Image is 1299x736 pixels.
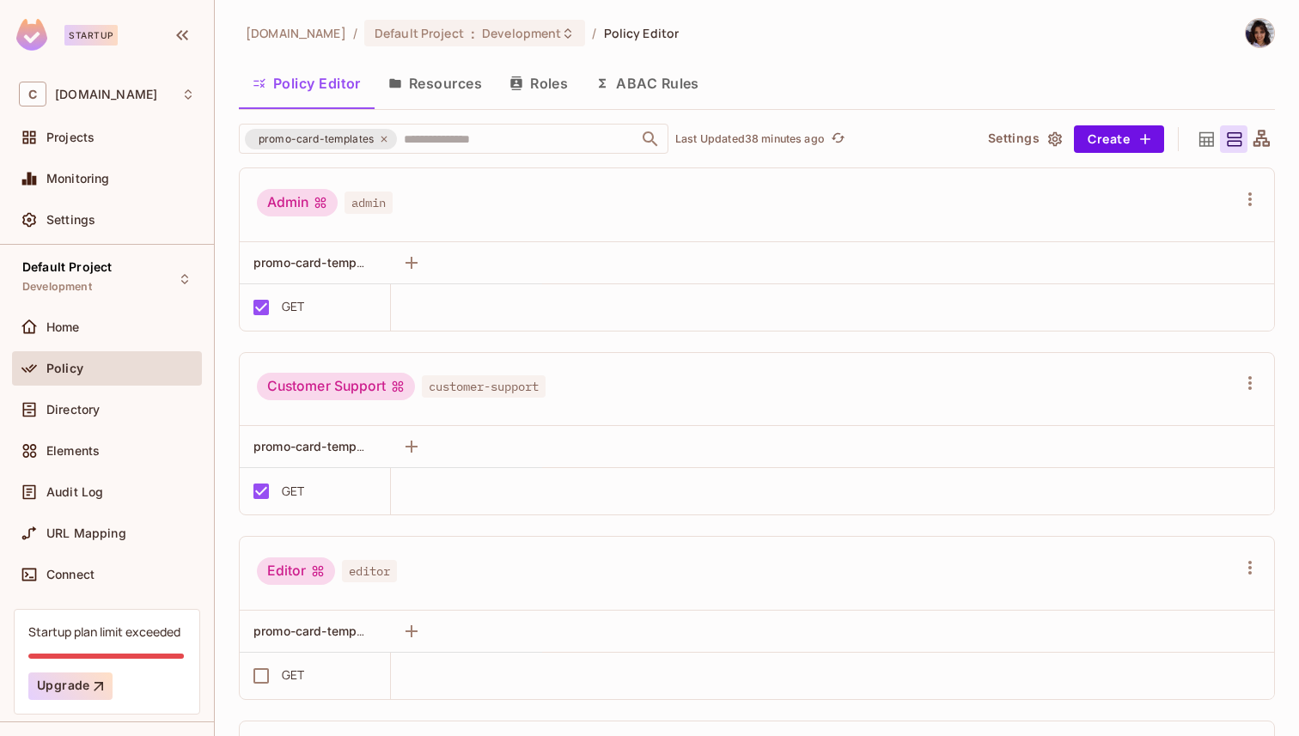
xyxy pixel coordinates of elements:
[46,320,80,334] span: Home
[46,131,95,144] span: Projects
[345,192,393,214] span: admin
[604,25,680,41] span: Policy Editor
[496,62,582,105] button: Roles
[46,362,83,375] span: Policy
[46,213,95,227] span: Settings
[46,444,100,458] span: Elements
[253,254,386,271] span: promo-card-templates
[28,623,180,640] div: Startup plan limit exceeded
[19,82,46,106] span: C
[257,373,415,400] div: Customer Support
[981,125,1067,153] button: Settings
[592,25,596,41] li: /
[422,375,546,398] span: customer-support
[22,280,92,294] span: Development
[831,131,845,148] span: refresh
[64,25,118,46] div: Startup
[282,482,304,501] div: GET
[675,132,825,146] p: Last Updated 38 minutes ago
[239,62,375,105] button: Policy Editor
[257,189,338,216] div: Admin
[375,62,496,105] button: Resources
[46,403,100,417] span: Directory
[282,297,304,316] div: GET
[22,260,112,274] span: Default Project
[1074,125,1164,153] button: Create
[828,129,849,149] button: refresh
[253,438,386,454] span: promo-card-templates
[375,25,464,41] span: Default Project
[28,672,113,700] button: Upgrade
[825,129,849,149] span: Click to refresh data
[470,27,476,40] span: :
[353,25,357,41] li: /
[46,172,110,186] span: Monitoring
[46,568,95,581] span: Connect
[253,623,386,639] span: promo-card-templates
[248,131,384,148] span: promo-card-templates
[246,25,346,41] span: the active workspace
[16,19,47,51] img: SReyMgAAAABJRU5ErkJggg==
[342,560,397,582] span: editor
[582,62,713,105] button: ABAC Rules
[55,88,157,101] span: Workspace: chalkboard.io
[1246,19,1274,47] img: Lusine Karapetian
[46,526,126,540] span: URL Mapping
[245,129,397,149] div: promo-card-templates
[638,127,662,151] button: Open
[46,485,103,499] span: Audit Log
[257,557,335,585] div: Editor
[282,666,304,684] div: GET
[482,25,561,41] span: Development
